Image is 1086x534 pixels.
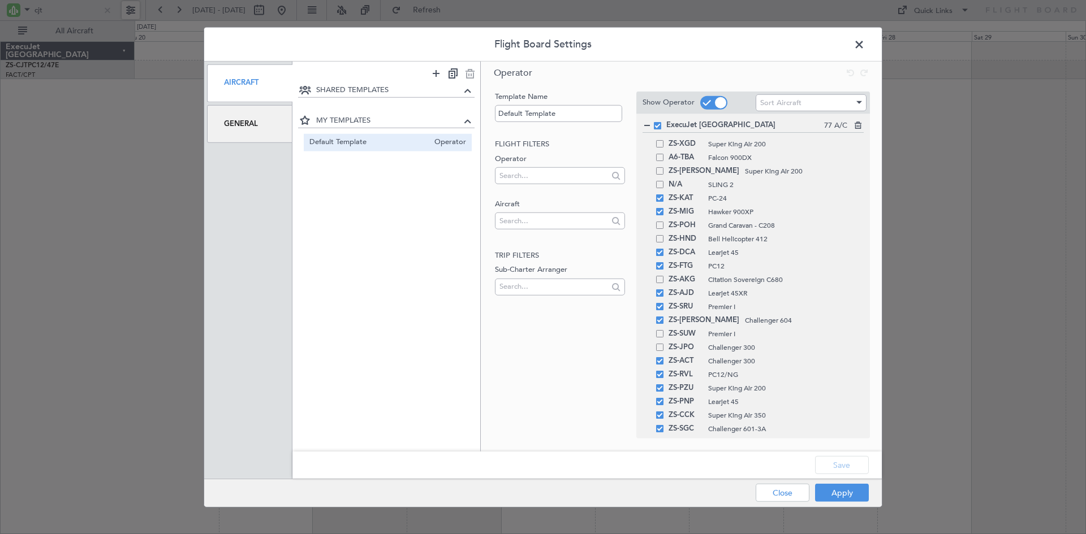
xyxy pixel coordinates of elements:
[669,340,703,354] span: ZS-JPO
[207,105,292,143] div: General
[669,232,703,245] span: ZS-HND
[669,381,703,394] span: ZS-PZU
[669,259,703,272] span: ZS-FTG
[708,233,864,244] span: Bell Helicopter 412
[669,150,703,164] span: A6-TBA
[643,97,695,108] label: Show Operator
[669,218,703,232] span: ZS-POH
[708,274,864,284] span: Citation Sovereign C680
[708,437,864,447] span: Legacy 600
[745,315,864,325] span: Challenger 604
[708,355,864,366] span: Challenger 300
[207,64,292,102] div: Aircraft
[669,327,703,340] span: ZS-SUW
[495,139,624,150] h2: Flight filters
[708,193,864,203] span: PC-24
[495,250,624,261] h2: Trip filters
[760,98,801,108] span: Sort Aircraft
[708,206,864,216] span: Hawker 900XP
[708,247,864,257] span: Learjet 45
[708,342,864,352] span: Challenger 300
[669,408,703,422] span: ZS-CCK
[708,288,864,298] span: Learjet 45XR
[669,354,703,367] span: ZS-ACT
[708,396,864,406] span: Learjet 45
[708,301,864,311] span: Premier I
[499,212,607,229] input: Search...
[708,423,864,433] span: Challenger 601-3A
[499,167,607,184] input: Search...
[669,367,703,381] span: ZS-RVL
[708,261,864,271] span: PC12
[669,422,703,435] span: ZS-SGC
[666,120,824,131] span: ExecuJet [GEOGRAPHIC_DATA]
[669,164,739,177] span: ZS-[PERSON_NAME]
[708,179,864,189] span: SLING 2
[708,410,864,420] span: Super King Air 350
[499,278,607,295] input: Search...
[708,220,864,230] span: Grand Caravan - C208
[669,272,703,286] span: ZS-AKG
[708,369,864,379] span: PC12/NG
[815,484,869,502] button: Apply
[309,137,429,149] span: Default Template
[756,484,809,502] button: Close
[669,177,703,191] span: N/A
[708,138,864,149] span: Super King Air 200
[824,120,847,132] span: 77 A/C
[429,137,466,149] span: Operator
[669,299,703,313] span: ZS-SRU
[669,286,703,299] span: ZS-AJD
[669,245,703,259] span: ZS-DCA
[495,91,624,102] label: Template Name
[316,115,462,127] span: MY TEMPLATES
[204,27,882,61] header: Flight Board Settings
[669,205,703,218] span: ZS-MIG
[495,153,624,164] label: Operator
[669,435,703,449] span: G-SYLJ
[708,152,864,162] span: Falcon 900DX
[495,198,624,210] label: Aircraft
[316,85,462,96] span: SHARED TEMPLATES
[708,328,864,338] span: Premier I
[495,264,624,276] label: Sub-Charter Arranger
[669,394,703,408] span: ZS-PNP
[494,66,532,79] span: Operator
[708,383,864,393] span: Super King Air 200
[669,313,739,327] span: ZS-[PERSON_NAME]
[669,191,703,205] span: ZS-KAT
[669,137,703,150] span: ZS-XGD
[745,166,864,176] span: Super King Air 200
